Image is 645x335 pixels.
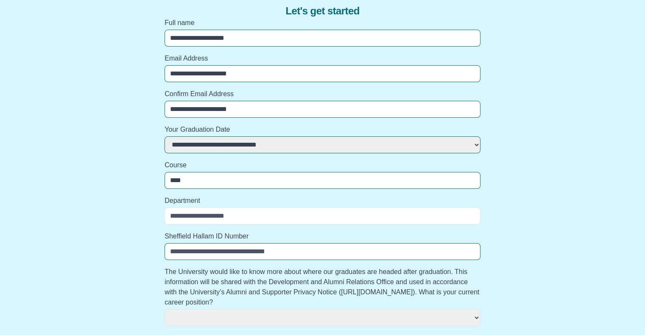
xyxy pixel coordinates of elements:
label: The University would like to know more about where our graduates are headed after graduation. Thi... [165,267,480,307]
label: Course [165,160,480,170]
label: Full name [165,18,480,28]
span: Let's get started [285,4,359,18]
label: Email Address [165,53,480,64]
label: Your Graduation Date [165,125,480,135]
label: Department [165,196,480,206]
label: Sheffield Hallam ID Number [165,231,480,241]
label: Confirm Email Address [165,89,480,99]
